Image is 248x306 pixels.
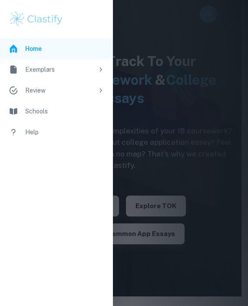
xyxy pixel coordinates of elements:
[25,127,104,137] div: Help
[25,86,94,95] div: Review
[25,106,104,116] div: Schools
[25,44,104,53] div: Home
[25,65,94,74] div: Exemplars
[9,10,64,28] img: Clastify logo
